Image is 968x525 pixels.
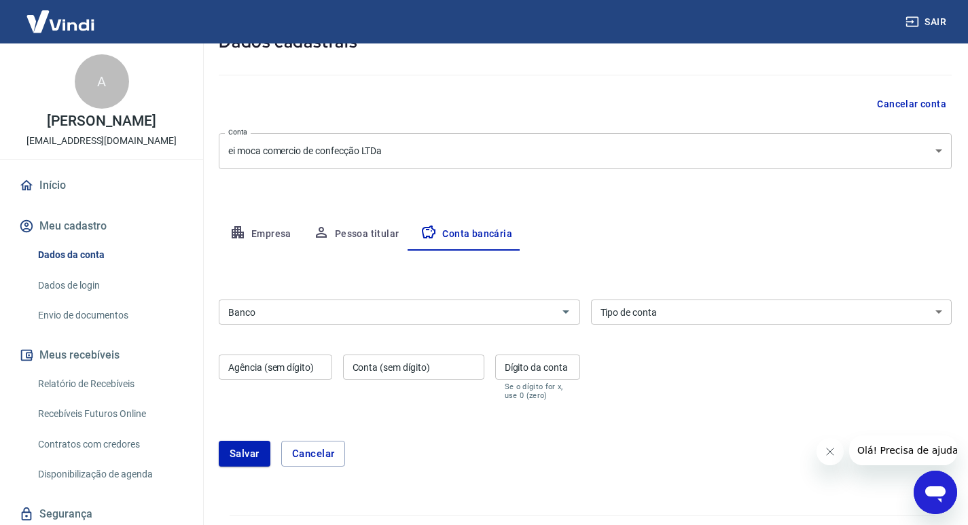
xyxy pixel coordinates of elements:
a: Dados de login [33,272,187,300]
button: Cancelar conta [872,92,952,117]
img: Vindi [16,1,105,42]
button: Conta bancária [410,218,523,251]
iframe: Botão para abrir a janela de mensagens [914,471,957,514]
label: Conta [228,127,247,137]
div: A [75,54,129,109]
button: Empresa [219,218,302,251]
p: [EMAIL_ADDRESS][DOMAIN_NAME] [26,134,177,148]
a: Recebíveis Futuros Online [33,400,187,428]
a: Relatório de Recebíveis [33,370,187,398]
button: Meus recebíveis [16,340,187,370]
iframe: Mensagem da empresa [849,435,957,465]
button: Abrir [556,302,575,321]
button: Cancelar [281,441,346,467]
button: Sair [903,10,952,35]
span: Olá! Precisa de ajuda? [8,10,114,20]
p: [PERSON_NAME] [47,114,156,128]
button: Salvar [219,441,270,467]
a: Início [16,170,187,200]
button: Pessoa titular [302,218,410,251]
div: ei moca comercio de confecção LTDa [219,133,952,169]
iframe: Fechar mensagem [817,438,844,465]
a: Disponibilização de agenda [33,460,187,488]
a: Contratos com credores [33,431,187,458]
a: Dados da conta [33,241,187,269]
button: Meu cadastro [16,211,187,241]
a: Envio de documentos [33,302,187,329]
p: Se o dígito for x, use 0 (zero) [505,382,571,400]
